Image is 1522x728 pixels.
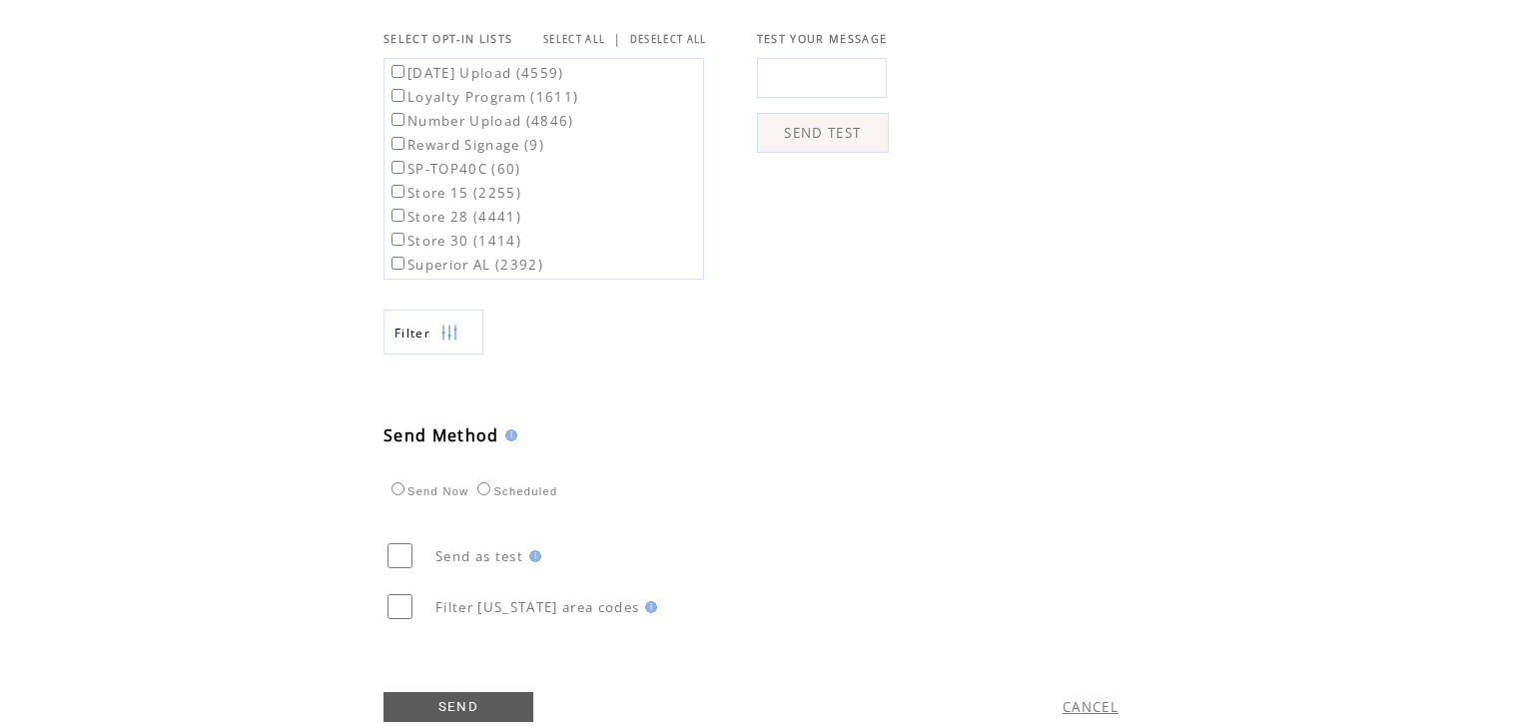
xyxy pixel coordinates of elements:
label: Send Now [386,485,468,497]
span: Send Method [383,424,499,446]
img: help.gif [639,601,657,613]
input: Send Now [391,482,404,495]
label: Superior AL (2392) [387,256,543,274]
label: Reward Signage (9) [387,136,544,154]
input: Reward Signage (9) [391,137,404,150]
a: Filter [383,310,483,355]
span: TEST YOUR MESSAGE [757,32,888,46]
label: Loyalty Program (1611) [387,88,578,106]
label: Scheduled [472,485,557,497]
img: help.gif [499,429,517,441]
input: Scheduled [477,482,490,495]
a: CANCEL [1063,698,1119,716]
label: SP-TOP40C (60) [387,160,521,178]
label: Store 28 (4441) [387,208,521,226]
input: Superior AL (2392) [391,257,404,270]
span: SELECT OPT-IN LISTS [383,32,512,46]
input: Number Upload (4846) [391,113,404,126]
a: SEND TEST [757,113,889,153]
input: Loyalty Program (1611) [391,89,404,102]
label: Store 15 (2255) [387,184,521,202]
span: Show filters [394,325,430,342]
label: Number Upload (4846) [387,112,574,130]
input: Store 30 (1414) [391,233,404,246]
input: SP-TOP40C (60) [391,161,404,174]
a: SEND [383,692,533,722]
img: help.gif [523,550,541,562]
a: SELECT ALL [543,33,605,46]
img: filters.png [440,311,458,356]
a: DESELECT ALL [630,33,707,46]
label: [DATE] Upload (4559) [387,64,564,82]
span: Send as test [435,547,523,565]
label: Store 30 (1414) [387,232,521,250]
input: Store 15 (2255) [391,185,404,198]
span: | [613,30,621,48]
span: Filter [US_STATE] area codes [435,598,639,616]
input: Store 28 (4441) [391,209,404,222]
input: [DATE] Upload (4559) [391,65,404,78]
